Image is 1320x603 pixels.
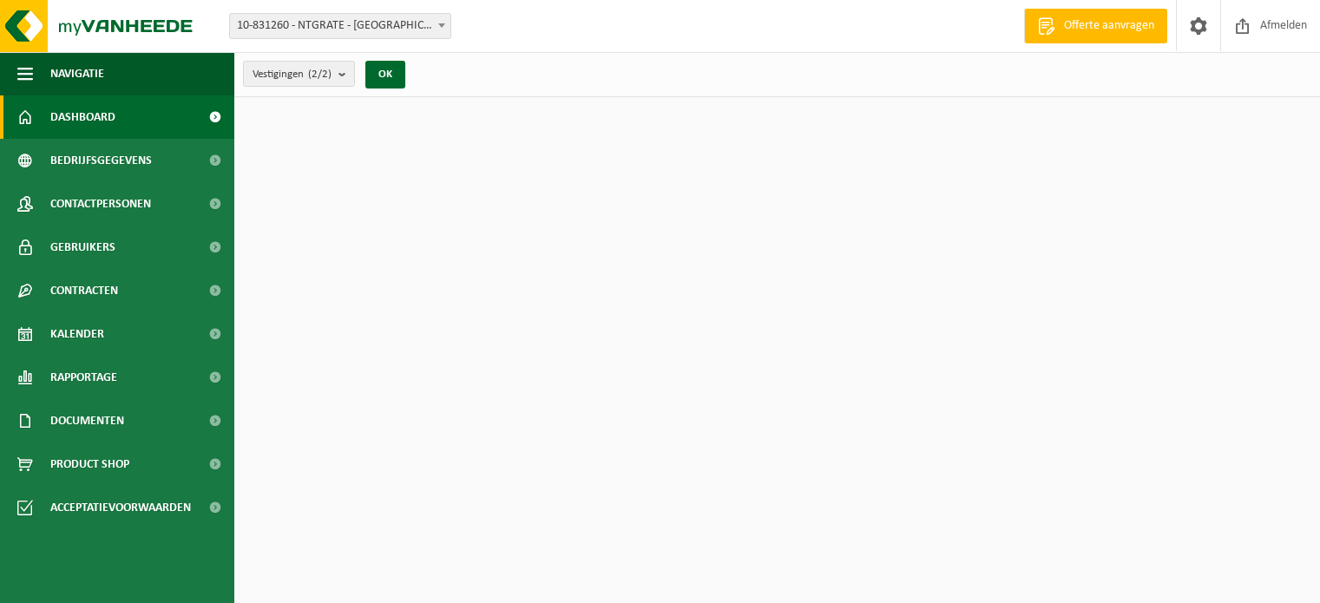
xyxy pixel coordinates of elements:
count: (2/2) [308,69,332,80]
span: Bedrijfsgegevens [50,139,152,182]
button: Vestigingen(2/2) [243,61,355,87]
span: Dashboard [50,95,115,139]
span: Contracten [50,269,118,312]
span: Navigatie [50,52,104,95]
span: Gebruikers [50,226,115,269]
span: Vestigingen [253,62,332,88]
span: Acceptatievoorwaarden [50,486,191,529]
span: Product Shop [50,442,129,486]
span: Offerte aanvragen [1060,17,1159,35]
span: Contactpersonen [50,182,151,226]
span: 10-831260 - NTGRATE - KORTRIJK [229,13,451,39]
span: Documenten [50,399,124,442]
span: 10-831260 - NTGRATE - KORTRIJK [230,14,450,38]
span: Kalender [50,312,104,356]
a: Offerte aanvragen [1024,9,1167,43]
button: OK [365,61,405,88]
span: Rapportage [50,356,117,399]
